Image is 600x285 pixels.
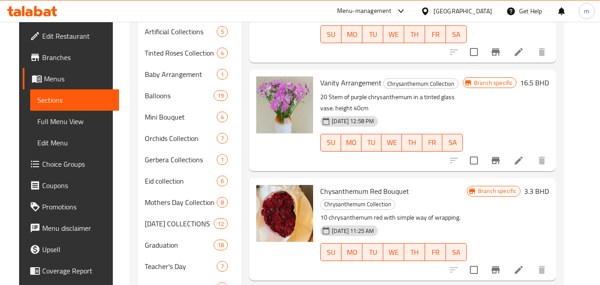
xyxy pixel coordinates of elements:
[138,64,242,85] div: Baby Arrangement1
[42,223,112,233] span: Menu disclaimer
[426,136,439,149] span: FR
[217,176,228,186] div: items
[138,42,242,64] div: Tinted Roses Collection4
[138,234,242,256] div: Graduation18
[474,187,520,195] span: Branch specific
[513,155,524,166] a: Edit menu item
[145,112,217,122] span: Mini Bouquet
[345,28,359,41] span: MO
[405,136,419,149] span: TH
[320,243,342,261] button: SU
[145,133,217,144] span: Orchids Collection
[145,240,214,250] span: Graduation
[404,25,425,43] button: TH
[584,6,589,16] span: m
[531,150,552,171] button: delete
[42,265,112,276] span: Coverage Report
[145,218,214,229] span: [DATE] COLLECTIONS
[342,243,362,261] button: MO
[365,136,378,149] span: TU
[145,218,214,229] div: RAMADAN COLLECTIONS
[425,243,446,261] button: FR
[381,134,402,152] button: WE
[42,31,112,41] span: Edit Restaurant
[217,261,228,272] div: items
[520,76,549,89] h6: 16.5 BHD
[145,69,217,80] span: Baby Arrangement
[470,79,516,87] span: Branch specific
[446,25,467,43] button: SA
[23,217,119,239] a: Menu disclaimer
[138,85,242,106] div: Balloons19
[145,154,217,165] span: Gerbera Collections
[531,259,552,281] button: delete
[328,117,377,125] span: [DATE] 12:58 PM
[44,73,112,84] span: Menus
[342,25,362,43] button: MO
[425,25,446,43] button: FR
[324,136,338,149] span: SU
[320,25,342,43] button: SU
[320,199,395,210] div: Chrysanthemum Collection
[524,185,549,197] h6: 3.3 BHD
[362,243,383,261] button: TU
[138,256,242,277] div: Teacher's Day7
[337,6,392,16] div: Menu-management
[30,111,119,132] a: Full Menu View
[320,92,463,114] p: 20 Stem of purple chrysanthemum in a tinted glass vase. height 40cm
[145,48,217,58] span: Tinted Roses Collection
[408,246,421,259] span: TH
[217,154,228,165] div: items
[422,134,443,152] button: FR
[37,95,112,105] span: Sections
[256,76,313,133] img: Vanity Arrangement
[145,261,217,272] span: Teacher's Day
[320,76,381,89] span: Vanity Arrangement
[23,47,119,68] a: Branches
[328,227,377,235] span: [DATE] 11:25 AM
[321,199,395,209] span: Chrysanthemum Collection
[217,134,227,143] span: 7
[366,28,380,41] span: TU
[320,134,341,152] button: SU
[145,90,214,101] span: Balloons
[42,180,112,191] span: Coupons
[324,246,338,259] span: SU
[217,177,227,185] span: 6
[320,212,467,223] p: 10 chrysanthemum red with simple way of wrapping.
[446,243,467,261] button: SA
[23,239,119,260] a: Upsell
[446,136,459,149] span: SA
[214,241,227,249] span: 18
[37,137,112,148] span: Edit Menu
[383,25,404,43] button: WE
[138,128,242,149] div: Orchids Collection7
[345,136,358,149] span: MO
[23,25,119,47] a: Edit Restaurant
[217,262,227,271] span: 7
[404,243,425,261] button: TH
[465,151,483,170] span: Select to update
[214,218,228,229] div: items
[217,112,228,122] div: items
[217,70,227,79] span: 1
[320,185,409,198] span: Chysanthemum Red Bouquet
[362,134,382,152] button: TU
[485,150,506,171] button: Branch-specific-item
[42,244,112,255] span: Upsell
[30,89,119,111] a: Sections
[30,132,119,153] a: Edit Menu
[145,26,217,37] span: Artificial Collections
[145,176,217,186] div: Eid collection
[531,41,552,63] button: delete
[217,48,228,58] div: items
[217,198,227,207] span: 8
[42,52,112,63] span: Branches
[145,197,217,208] span: Mothers Day Collection
[214,90,228,101] div: items
[217,28,227,36] span: 5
